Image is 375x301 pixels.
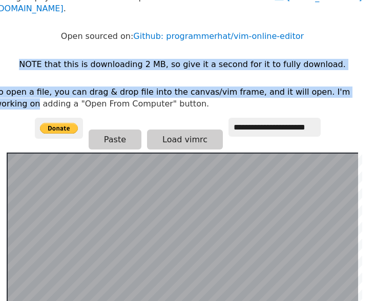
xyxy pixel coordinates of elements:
[147,130,223,149] button: Load vimrc
[19,59,345,70] p: NOTE that this is downloading 2 MB, so give it a second for it to fully download.
[89,130,141,149] button: Paste
[133,31,304,41] a: Github: programmerhat/vim-online-editor
[61,31,304,42] p: Open sourced on:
